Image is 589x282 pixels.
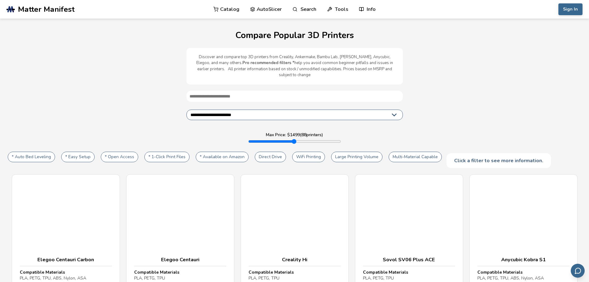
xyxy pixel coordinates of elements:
[249,275,280,281] span: PLA, PETG, TPU
[134,275,165,281] span: PLA, PETG, TPU
[363,257,455,263] h3: Sovol SV06 Plus ACE
[18,5,75,14] span: Matter Manifest
[266,132,323,137] label: Max Price: $ 1499 ( 88 printers)
[242,60,294,66] b: Pro recommended filters *
[292,152,325,162] button: WiFi Printing
[61,152,95,162] button: * Easy Setup
[389,152,442,162] button: Multi-Material Capable
[477,275,544,281] span: PLA, PETG, TPU, ABS, Nylon, ASA
[101,152,138,162] button: * Open Access
[477,257,570,263] h3: Anycubic Kobra S1
[134,257,226,263] h3: Elegoo Centauri
[6,31,583,40] h1: Compare Popular 3D Printers
[255,152,286,162] button: Direct Drive
[193,54,397,78] p: Discover and compare top 3D printers from Creality, Ankermake, Bambu Lab, [PERSON_NAME], Anycubic...
[331,152,382,162] button: Large Printing Volume
[363,269,408,275] strong: Compatible Materials
[20,257,112,263] h3: Elegoo Centauri Carbon
[20,275,86,281] span: PLA, PETG, TPU, ABS, Nylon, ASA
[446,153,551,168] div: Click a filter to see more information.
[571,264,585,278] button: Send feedback via email
[20,269,65,275] strong: Compatible Materials
[477,269,523,275] strong: Compatible Materials
[8,152,55,162] button: * Auto Bed Leveling
[134,269,179,275] strong: Compatible Materials
[196,152,249,162] button: * Available on Amazon
[249,269,294,275] strong: Compatible Materials
[558,3,583,15] button: Sign In
[363,275,394,281] span: PLA, PETG, TPU
[144,152,190,162] button: * 1-Click Print Files
[249,257,341,263] h3: Creality Hi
